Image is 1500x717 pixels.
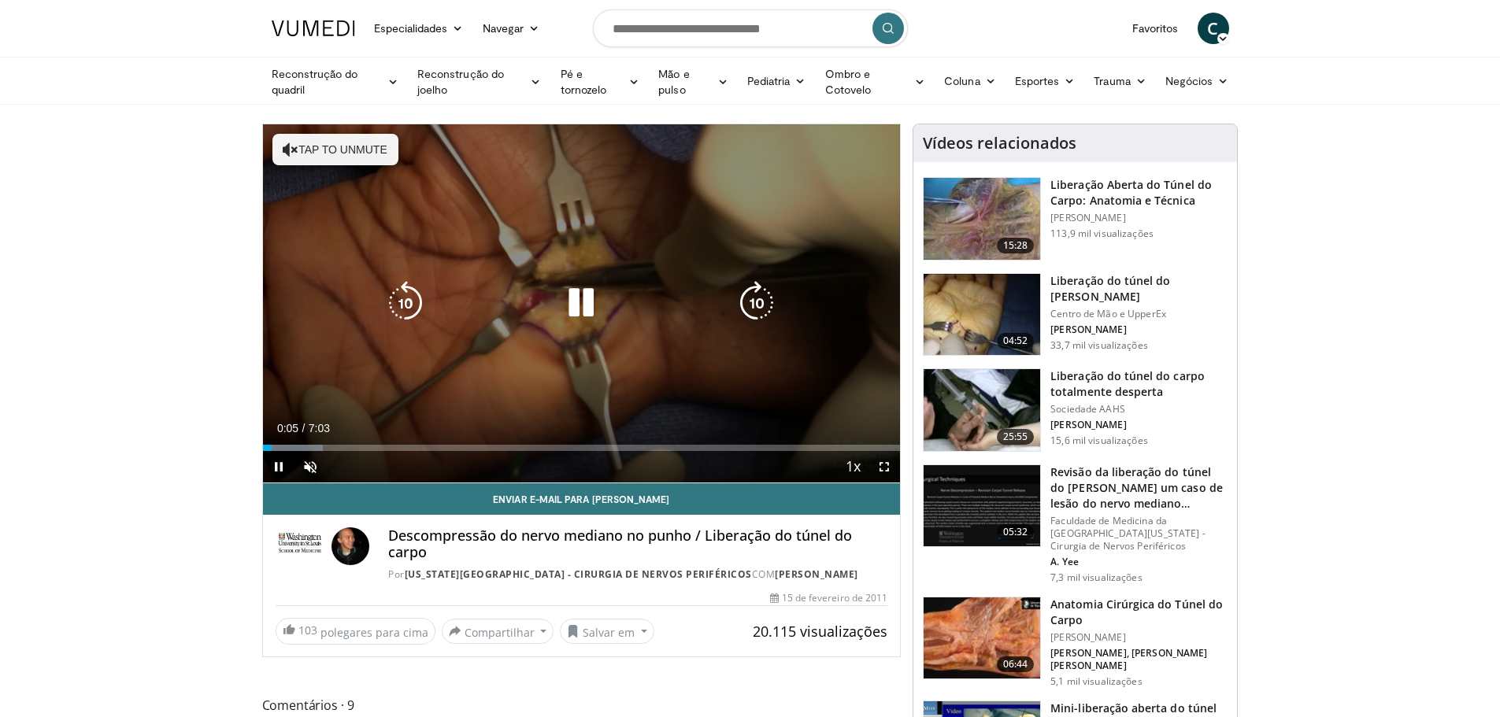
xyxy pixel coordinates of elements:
button: Playback Rate [837,451,869,482]
a: Reconstrução do quadril [262,66,408,98]
a: [PERSON_NAME] [775,567,858,581]
div: Progress Bar [263,445,901,451]
font: [PERSON_NAME] [1050,211,1126,224]
span: 0:05 [277,422,298,434]
img: Bindra_-_open_carpal_tunnel_2.png.150x105_q85_crop-smart_upscale.jpg [924,178,1040,260]
img: 6bc13ebe-c2d8-4f72-b17c-7e540134e64e.150x105_q85_crop-smart_upscale.jpg [924,597,1040,679]
img: 54315_0000_3.png.150x105_q85_crop-smart_upscale.jpg [924,274,1040,356]
a: Enviar e-mail para [PERSON_NAME] [263,483,901,515]
font: Favoritos [1132,21,1179,35]
font: Sociedade AAHS [1050,402,1125,416]
font: Ombro e Cotovelo [825,67,872,96]
button: Unmute [294,451,326,482]
font: 04:52 [1003,334,1028,347]
font: Por [388,567,405,581]
a: 06:44 Anatomia Cirúrgica do Túnel do Carpo [PERSON_NAME] [PERSON_NAME], [PERSON_NAME] [PERSON_NAM... [923,597,1228,688]
font: Compartilhar [465,624,535,639]
button: Tap to unmute [272,134,398,165]
a: Ombro e Cotovelo [816,66,935,98]
a: Reconstrução do joelho [408,66,551,98]
a: C [1198,13,1229,44]
font: Coluna [944,74,980,87]
font: Liberação do túnel do carpo totalmente desperta [1050,368,1205,399]
font: 7,3 mil visualizações [1050,571,1143,584]
img: Avatar [331,527,369,565]
button: Salvar em [560,619,654,644]
a: Coluna [935,65,1006,97]
a: Pé e tornozelo [551,66,650,98]
font: Pé e tornozelo [561,67,607,96]
font: Revisão da liberação do túnel do [PERSON_NAME] um caso de lesão do nervo mediano proximal… [1050,464,1223,527]
font: Liberação Aberta do Túnel do Carpo: Anatomia e Técnica [1050,177,1212,208]
span: / [302,422,306,434]
font: Negócios [1165,74,1213,87]
font: Anatomia Cirúrgica do Túnel do Carpo [1050,597,1223,627]
font: Esportes [1015,74,1060,87]
a: Navegar [473,13,550,44]
font: 25:55 [1003,430,1028,443]
font: Especialidades [374,21,448,35]
font: 33,7 mil visualizações [1050,338,1148,352]
img: Faculdade de Medicina da Universidade de Washington - Cirurgia de Nervos Periféricos [276,527,326,565]
font: Liberação do túnel do [PERSON_NAME] [1050,273,1170,304]
font: 20.115 visualizações [753,622,887,641]
font: Reconstrução do joelho [417,67,504,96]
font: Descompressão do nervo mediano no punho / Liberação do túnel do carpo [388,526,852,562]
font: Vídeos relacionados [923,132,1076,153]
a: Negócios [1156,65,1239,97]
font: Comentários [262,697,338,714]
font: Trauma [1094,74,1130,87]
font: [PERSON_NAME] [1050,418,1127,431]
video-js: Video Player [263,124,901,483]
span: 7:03 [309,422,330,434]
font: 15:28 [1003,238,1028,252]
font: Salvar em [583,624,635,639]
a: Pediatria [738,65,816,97]
font: 05:32 [1003,525,1028,538]
a: Esportes [1006,65,1085,97]
font: 5,1 mil visualizações [1050,674,1143,688]
font: 15 de fevereiro de 2011 [782,591,887,604]
font: Reconstrução do quadril [272,67,358,96]
img: wide_awake_carpal_tunnel_100008556_2.jpg.150x105_q85_crop-smart_upscale.jpg [924,369,1040,451]
a: Favoritos [1123,13,1188,44]
font: polegares para cima [320,625,428,640]
font: Pediatria [747,74,791,87]
font: [PERSON_NAME] [1050,323,1127,336]
button: Fullscreen [869,451,900,482]
button: Compartilhar [442,619,554,644]
font: Faculdade de Medicina da [GEOGRAPHIC_DATA][US_STATE] - Cirurgia de Nervos Periféricos [1050,514,1205,553]
font: 103 [298,623,317,638]
font: 06:44 [1003,657,1028,671]
button: Pause [263,451,294,482]
font: Enviar e-mail para [PERSON_NAME] [493,493,669,504]
a: 15:28 Liberação Aberta do Túnel do Carpo: Anatomia e Técnica [PERSON_NAME] 113,9 mil visualizações [923,177,1228,261]
font: Centro de Mão e UpperEx [1050,307,1166,320]
font: A. Yee [1050,555,1079,568]
a: 25:55 Liberação do túnel do carpo totalmente desperta Sociedade AAHS [PERSON_NAME] 15,6 mil visua... [923,368,1228,452]
a: [US_STATE][GEOGRAPHIC_DATA] - Cirurgia de Nervos Periféricos [405,567,752,581]
font: COM [752,567,776,581]
a: Trauma [1084,65,1156,97]
a: 04:52 Liberação do túnel do [PERSON_NAME] Centro de Mão e UpperEx [PERSON_NAME] 33,7 mil visualiz... [923,273,1228,357]
font: 15,6 mil visualizações [1050,434,1148,447]
img: Videography---Title-Standard_0_3.jpg.150x105_q85_crop-smart_upscale.jpg [924,465,1040,547]
img: Logotipo da VuMedi [272,20,355,36]
font: Mão e pulso [658,67,689,96]
font: 9 [347,697,354,714]
a: Especialidades [365,13,473,44]
a: 103 polegares para cima [276,618,435,645]
a: 05:32 Revisão da liberação do túnel do [PERSON_NAME] um caso de lesão do nervo mediano proximal… ... [923,464,1228,584]
a: Mão e pulso [649,66,738,98]
font: Navegar [483,21,524,35]
font: 113,9 mil visualizações [1050,227,1154,240]
font: [PERSON_NAME], [PERSON_NAME] [PERSON_NAME] [1050,646,1207,672]
font: C [1207,17,1218,39]
font: [PERSON_NAME] [1050,630,1126,644]
input: Pesquisar tópicos, intervenções [593,9,908,47]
